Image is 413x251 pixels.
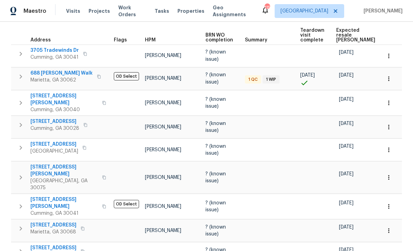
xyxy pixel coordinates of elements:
span: ? (known issue) [205,73,226,84]
span: Visits [66,8,80,15]
span: HPM [145,38,156,42]
span: [PERSON_NAME] [145,53,181,58]
span: [DATE] [339,50,354,55]
span: [GEOGRAPHIC_DATA] [30,148,78,155]
span: [STREET_ADDRESS][PERSON_NAME] [30,196,98,210]
span: Flags [114,38,127,42]
span: OD Select [114,200,139,208]
span: [DATE] [339,97,354,102]
span: [PERSON_NAME] [145,204,181,209]
span: [STREET_ADDRESS][PERSON_NAME] [30,93,98,106]
span: Marietta, GA 30068 [30,229,76,235]
span: Projects [89,8,110,15]
span: Summary [245,38,267,42]
span: 1 QC [246,77,260,83]
span: [PERSON_NAME] [145,76,181,81]
span: [STREET_ADDRESS] [30,222,76,229]
span: Teardown visit complete [300,28,324,42]
span: [PERSON_NAME] [145,100,181,105]
span: [DATE] [300,73,315,78]
span: 688 [PERSON_NAME] Walk [30,70,93,77]
span: ? (known issue) [205,172,226,183]
span: [GEOGRAPHIC_DATA] [281,8,328,15]
span: [PERSON_NAME] [361,8,403,15]
span: ? (known issue) [205,50,226,61]
span: Properties [177,8,204,15]
span: Expected resale [PERSON_NAME] [336,28,375,42]
span: Cumming, GA 30041 [30,54,79,61]
span: [DATE] [339,225,354,230]
span: ? (known issue) [205,121,226,133]
span: [PERSON_NAME] [145,228,181,233]
span: 1 WIP [263,77,279,83]
span: Maestro [24,8,46,15]
span: 3705 Tradewinds Dr [30,47,79,54]
span: [GEOGRAPHIC_DATA], GA 30075 [30,177,98,191]
span: [PERSON_NAME] [145,175,181,180]
span: [DATE] [339,121,354,126]
span: Geo Assignments [213,4,253,18]
span: ? (known issue) [205,201,226,212]
span: Cumming, GA 30041 [30,210,98,217]
span: Marietta, GA 30062 [30,77,93,84]
span: ? (known issue) [205,225,226,236]
span: Work Orders [118,4,146,18]
span: Cumming, GA 30028 [30,125,79,132]
span: [DATE] [339,144,354,149]
span: [PERSON_NAME] [145,125,181,129]
span: ? (known issue) [205,144,226,156]
span: [STREET_ADDRESS] [30,141,78,148]
span: OD Select [114,72,139,80]
span: [DATE] [339,201,354,205]
span: Cumming, GA 30040 [30,106,98,113]
span: Tasks [155,9,169,13]
span: BRN WO completion [205,33,233,42]
span: [DATE] [339,73,354,78]
span: [PERSON_NAME] [145,147,181,152]
span: [STREET_ADDRESS] [30,118,79,125]
span: [STREET_ADDRESS][PERSON_NAME] [30,164,98,177]
span: Address [30,38,51,42]
div: 115 [265,4,269,11]
span: ? (known issue) [205,97,226,109]
span: [DATE] [339,172,354,176]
